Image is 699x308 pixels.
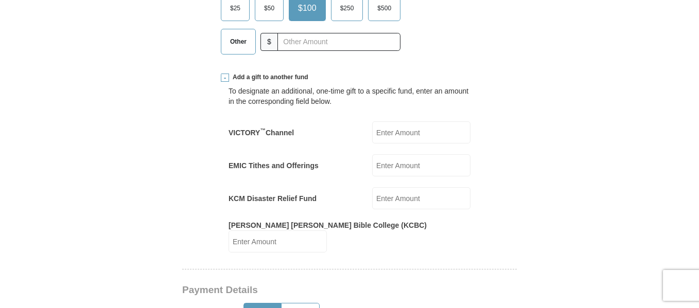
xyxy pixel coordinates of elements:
span: $25 [225,1,246,16]
sup: ™ [260,127,266,133]
div: To designate an additional, one-time gift to a specific fund, enter an amount in the correspondin... [229,86,470,106]
label: EMIC Tithes and Offerings [229,160,319,171]
input: Enter Amount [372,121,470,143]
span: $50 [259,1,279,16]
input: Other Amount [277,33,400,51]
span: Other [225,34,252,49]
label: VICTORY Channel [229,128,294,138]
input: Enter Amount [372,154,470,176]
span: $ [260,33,278,51]
span: Add a gift to another fund [229,73,308,82]
span: $500 [372,1,396,16]
input: Enter Amount [372,187,470,209]
h3: Payment Details [182,284,445,296]
span: $250 [335,1,359,16]
span: $100 [293,1,322,16]
label: KCM Disaster Relief Fund [229,193,317,204]
input: Enter Amount [229,230,327,252]
label: [PERSON_NAME] [PERSON_NAME] Bible College (KCBC) [229,220,427,230]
